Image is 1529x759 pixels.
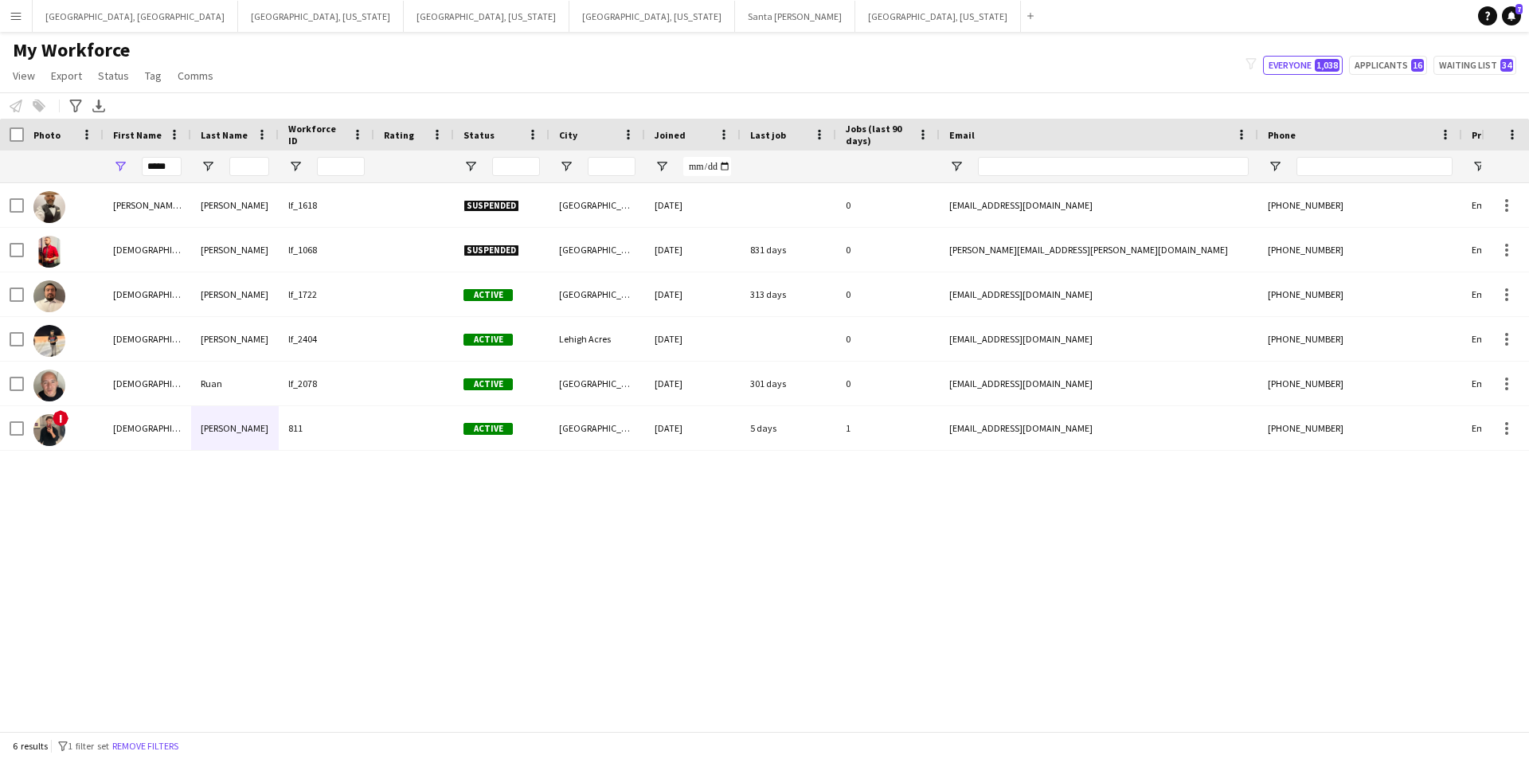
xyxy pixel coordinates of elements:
[1502,6,1521,25] a: 7
[279,272,374,316] div: lf_1722
[6,65,41,86] a: View
[1258,183,1462,227] div: [PHONE_NUMBER]
[463,423,513,435] span: Active
[836,272,940,316] div: 0
[1500,59,1513,72] span: 34
[1515,4,1523,14] span: 7
[463,378,513,390] span: Active
[1268,129,1296,141] span: Phone
[836,228,940,272] div: 0
[66,96,85,115] app-action-btn: Advanced filters
[750,129,786,141] span: Last job
[836,362,940,405] div: 0
[741,406,836,450] div: 5 days
[288,123,346,147] span: Workforce ID
[492,157,540,176] input: Status Filter Input
[191,183,279,227] div: [PERSON_NAME]
[191,362,279,405] div: Ruan
[559,129,577,141] span: City
[178,68,213,83] span: Comms
[978,157,1249,176] input: Email Filter Input
[949,159,964,174] button: Open Filter Menu
[279,183,374,227] div: lf_1618
[940,183,1258,227] div: [EMAIL_ADDRESS][DOMAIN_NAME]
[139,65,168,86] a: Tag
[940,272,1258,316] div: [EMAIL_ADDRESS][DOMAIN_NAME]
[940,406,1258,450] div: [EMAIL_ADDRESS][DOMAIN_NAME]
[949,129,975,141] span: Email
[1268,159,1282,174] button: Open Filter Menu
[191,228,279,272] div: [PERSON_NAME]
[549,406,645,450] div: [GEOGRAPHIC_DATA]
[645,317,741,361] div: [DATE]
[463,200,519,212] span: Suspended
[1411,59,1424,72] span: 16
[191,272,279,316] div: [PERSON_NAME]
[89,96,108,115] app-action-btn: Export XLSX
[33,129,61,141] span: Photo
[559,159,573,174] button: Open Filter Menu
[836,183,940,227] div: 0
[33,1,238,32] button: [GEOGRAPHIC_DATA], [GEOGRAPHIC_DATA]
[645,362,741,405] div: [DATE]
[1315,59,1339,72] span: 1,038
[645,406,741,450] div: [DATE]
[549,272,645,316] div: [GEOGRAPHIC_DATA]
[549,317,645,361] div: Lehigh Acres
[735,1,855,32] button: Santa [PERSON_NAME]
[549,228,645,272] div: [GEOGRAPHIC_DATA]
[104,228,191,272] div: [DEMOGRAPHIC_DATA]
[109,737,182,755] button: Remove filters
[1258,362,1462,405] div: [PHONE_NUMBER]
[104,406,191,450] div: [DEMOGRAPHIC_DATA]
[683,157,731,176] input: Joined Filter Input
[171,65,220,86] a: Comms
[940,228,1258,272] div: [PERSON_NAME][EMAIL_ADDRESS][PERSON_NAME][DOMAIN_NAME]
[741,228,836,272] div: 831 days
[645,228,741,272] div: [DATE]
[1472,129,1504,141] span: Profile
[191,406,279,450] div: [PERSON_NAME]
[238,1,404,32] button: [GEOGRAPHIC_DATA], [US_STATE]
[645,272,741,316] div: [DATE]
[279,228,374,272] div: lf_1068
[645,183,741,227] div: [DATE]
[229,157,269,176] input: Last Name Filter Input
[33,325,65,357] img: Jesus Ramirez
[33,370,65,401] img: Jesus Ruan
[92,65,135,86] a: Status
[940,362,1258,405] div: [EMAIL_ADDRESS][DOMAIN_NAME]
[104,317,191,361] div: [DEMOGRAPHIC_DATA]
[741,362,836,405] div: 301 days
[288,159,303,174] button: Open Filter Menu
[940,317,1258,361] div: [EMAIL_ADDRESS][DOMAIN_NAME]
[191,317,279,361] div: [PERSON_NAME]
[13,38,130,62] span: My Workforce
[13,68,35,83] span: View
[1263,56,1343,75] button: Everyone1,038
[51,68,82,83] span: Export
[549,362,645,405] div: [GEOGRAPHIC_DATA]
[655,159,669,174] button: Open Filter Menu
[384,129,414,141] span: Rating
[104,183,191,227] div: [PERSON_NAME] [PERSON_NAME]
[569,1,735,32] button: [GEOGRAPHIC_DATA], [US_STATE]
[104,362,191,405] div: [DEMOGRAPHIC_DATA]
[142,157,182,176] input: First Name Filter Input
[317,157,365,176] input: Workforce ID Filter Input
[549,183,645,227] div: [GEOGRAPHIC_DATA]
[104,272,191,316] div: [DEMOGRAPHIC_DATA]
[145,68,162,83] span: Tag
[1258,272,1462,316] div: [PHONE_NUMBER]
[33,414,65,446] img: Jesus Tamayo
[68,740,109,752] span: 1 filter set
[1472,159,1486,174] button: Open Filter Menu
[855,1,1021,32] button: [GEOGRAPHIC_DATA], [US_STATE]
[404,1,569,32] button: [GEOGRAPHIC_DATA], [US_STATE]
[113,129,162,141] span: First Name
[463,289,513,301] span: Active
[1296,157,1453,176] input: Phone Filter Input
[655,129,686,141] span: Joined
[279,406,374,450] div: 811
[1258,228,1462,272] div: [PHONE_NUMBER]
